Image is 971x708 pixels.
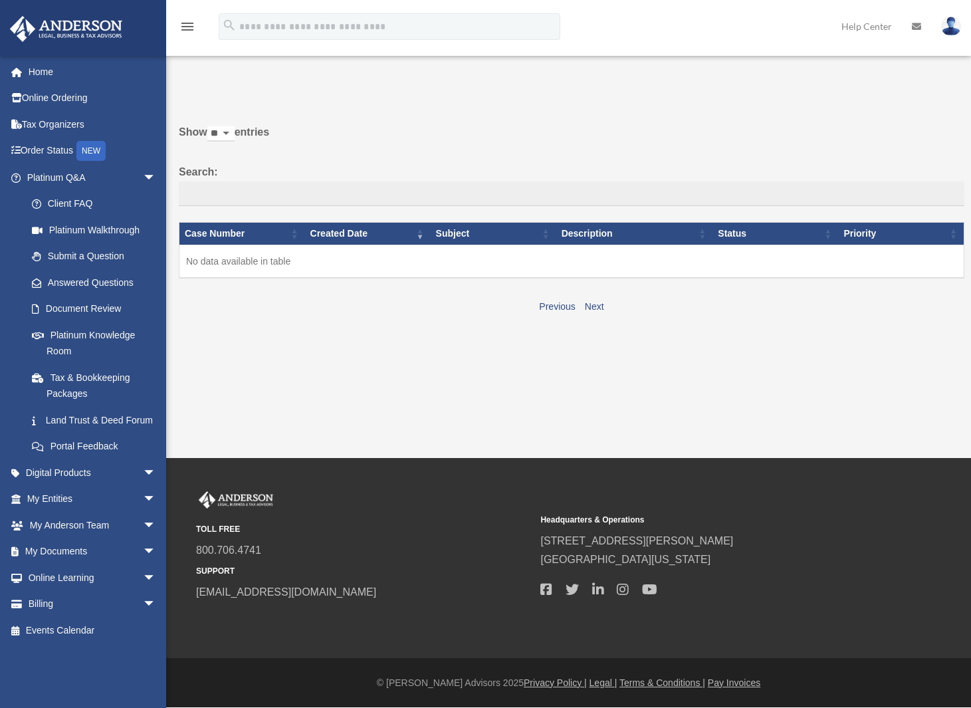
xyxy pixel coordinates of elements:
a: Online Learningarrow_drop_down [9,564,176,591]
a: Tax & Bookkeeping Packages [19,364,169,407]
a: My Entitiesarrow_drop_down [9,486,176,513]
a: Next [585,301,604,312]
th: Subject: activate to sort column ascending [431,223,556,245]
span: arrow_drop_down [143,591,169,618]
label: Search: [179,163,964,207]
th: Case Number: activate to sort column ascending [179,223,305,245]
select: Showentries [207,126,235,142]
a: Order StatusNEW [9,138,176,165]
a: Home [9,59,176,85]
a: menu [179,23,195,35]
img: User Pic [941,17,961,36]
a: [GEOGRAPHIC_DATA][US_STATE] [540,554,710,565]
a: Platinum Knowledge Room [19,322,169,364]
th: Created Date: activate to sort column ascending [305,223,431,245]
a: Billingarrow_drop_down [9,591,176,618]
a: [EMAIL_ADDRESS][DOMAIN_NAME] [196,586,376,598]
span: arrow_drop_down [143,512,169,539]
small: Headquarters & Operations [540,513,875,527]
a: Events Calendar [9,617,176,644]
div: NEW [76,141,106,161]
a: Submit a Question [19,243,169,270]
td: No data available in table [179,245,964,279]
img: Anderson Advisors Platinum Portal [6,16,126,42]
a: Document Review [19,296,169,322]
a: Pay Invoices [708,677,760,688]
span: arrow_drop_down [143,486,169,513]
div: © [PERSON_NAME] Advisors 2025 [166,675,971,691]
img: Anderson Advisors Platinum Portal [196,491,276,509]
th: Priority: activate to sort column ascending [838,223,964,245]
a: My Documentsarrow_drop_down [9,538,176,565]
small: SUPPORT [196,564,531,578]
a: Platinum Q&Aarrow_drop_down [9,164,169,191]
label: Show entries [179,123,964,155]
a: Online Ordering [9,85,176,112]
span: arrow_drop_down [143,564,169,592]
a: Tax Organizers [9,111,176,138]
a: Portal Feedback [19,433,169,460]
small: TOLL FREE [196,523,531,536]
input: Search: [179,181,964,207]
a: Privacy Policy | [524,677,587,688]
i: menu [179,19,195,35]
a: My Anderson Teamarrow_drop_down [9,512,176,538]
span: arrow_drop_down [143,459,169,487]
th: Description: activate to sort column ascending [556,223,713,245]
a: Client FAQ [19,191,169,217]
a: Land Trust & Deed Forum [19,407,169,433]
a: Answered Questions [19,269,163,296]
a: Previous [539,301,575,312]
span: arrow_drop_down [143,164,169,191]
a: [STREET_ADDRESS][PERSON_NAME] [540,535,733,546]
span: arrow_drop_down [143,538,169,566]
a: Terms & Conditions | [619,677,705,688]
a: Digital Productsarrow_drop_down [9,459,176,486]
a: Legal | [590,677,617,688]
i: search [222,18,237,33]
a: 800.706.4741 [196,544,261,556]
th: Status: activate to sort column ascending [712,223,838,245]
a: Platinum Walkthrough [19,217,169,243]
